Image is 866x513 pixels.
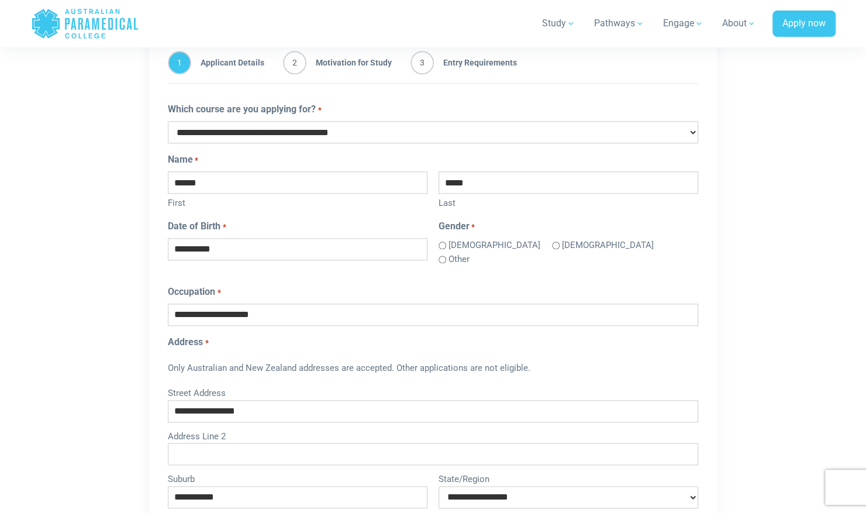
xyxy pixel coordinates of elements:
[168,384,698,400] label: Street Address
[168,51,191,74] span: 1
[448,253,470,266] label: Other
[448,239,540,252] label: [DEMOGRAPHIC_DATA]
[772,11,836,37] a: Apply now
[191,51,264,74] span: Applicant Details
[168,153,698,167] legend: Name
[434,51,517,74] span: Entry Requirements
[410,51,434,74] span: 3
[168,285,220,299] label: Occupation
[656,7,710,40] a: Engage
[439,194,698,210] label: Last
[439,219,698,233] legend: Gender
[587,7,651,40] a: Pathways
[168,194,427,210] label: First
[168,427,698,443] label: Address Line 2
[535,7,582,40] a: Study
[168,354,698,384] div: Only Australian and New Zealand addresses are accepted. Other applications are not eligible.
[439,470,698,486] label: State/Region
[168,102,321,116] label: Which course are you applying for?
[168,219,226,233] label: Date of Birth
[283,51,306,74] span: 2
[562,239,654,252] label: [DEMOGRAPHIC_DATA]
[168,470,427,486] label: Suburb
[31,5,139,43] a: Australian Paramedical College
[715,7,763,40] a: About
[168,335,698,349] legend: Address
[306,51,392,74] span: Motivation for Study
